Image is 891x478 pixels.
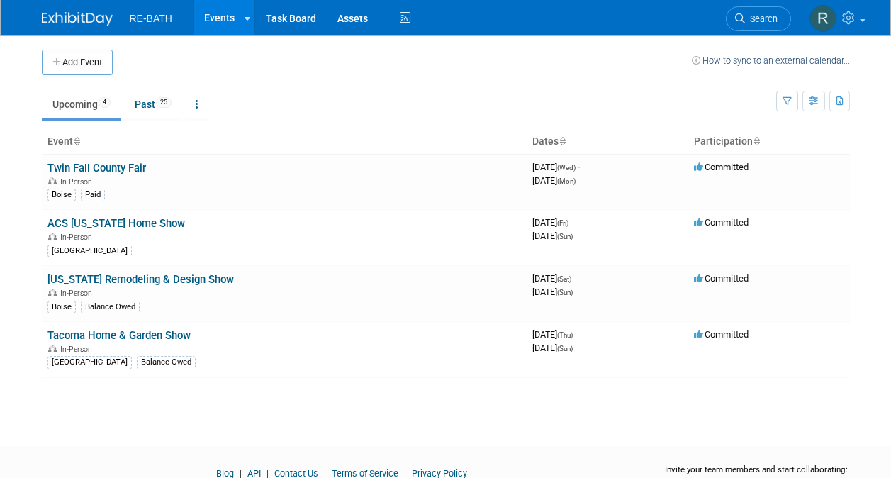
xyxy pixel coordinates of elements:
[47,217,185,230] a: ACS [US_STATE] Home Show
[48,177,57,184] img: In-Person Event
[578,162,580,172] span: -
[573,273,576,284] span: -
[557,177,576,185] span: (Mon)
[48,289,57,296] img: In-Person Event
[60,345,96,354] span: In-Person
[745,13,778,24] span: Search
[42,50,113,75] button: Add Event
[559,135,566,147] a: Sort by Start Date
[557,233,573,240] span: (Sun)
[124,91,182,118] a: Past25
[753,135,760,147] a: Sort by Participation Type
[60,289,96,298] span: In-Person
[688,130,850,154] th: Participation
[47,245,132,257] div: [GEOGRAPHIC_DATA]
[130,13,172,24] span: RE-BATH
[532,217,573,228] span: [DATE]
[809,5,836,32] img: Re-Bath Northwest
[694,162,749,172] span: Committed
[557,345,573,352] span: (Sun)
[73,135,80,147] a: Sort by Event Name
[726,6,791,31] a: Search
[694,329,749,340] span: Committed
[42,130,527,154] th: Event
[42,12,113,26] img: ExhibitDay
[532,287,573,297] span: [DATE]
[42,91,121,118] a: Upcoming4
[557,164,576,172] span: (Wed)
[47,301,76,313] div: Boise
[47,329,191,342] a: Tacoma Home & Garden Show
[60,177,96,187] span: In-Person
[48,345,57,352] img: In-Person Event
[47,356,132,369] div: [GEOGRAPHIC_DATA]
[99,97,111,108] span: 4
[60,233,96,242] span: In-Person
[532,273,576,284] span: [DATE]
[47,189,76,201] div: Boise
[81,301,140,313] div: Balance Owed
[575,329,577,340] span: -
[527,130,688,154] th: Dates
[571,217,573,228] span: -
[557,275,571,283] span: (Sat)
[692,55,850,66] a: How to sync to an external calendar...
[47,162,146,174] a: Twin Fall County Fair
[557,289,573,296] span: (Sun)
[694,217,749,228] span: Committed
[47,273,234,286] a: [US_STATE] Remodeling & Design Show
[81,189,105,201] div: Paid
[557,219,568,227] span: (Fri)
[532,230,573,241] span: [DATE]
[48,233,57,240] img: In-Person Event
[557,331,573,339] span: (Thu)
[532,343,573,353] span: [DATE]
[532,162,580,172] span: [DATE]
[532,175,576,186] span: [DATE]
[694,273,749,284] span: Committed
[532,329,577,340] span: [DATE]
[156,97,172,108] span: 25
[137,356,196,369] div: Balance Owed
